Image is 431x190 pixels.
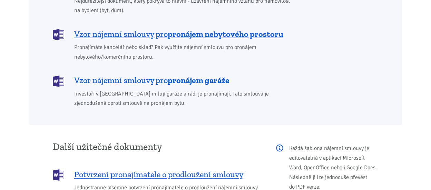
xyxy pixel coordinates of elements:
[74,75,229,86] span: Vzor nájemní smlouvy pro
[53,169,64,181] img: DOCX (Word)
[74,89,295,108] span: Investoři v [GEOGRAPHIC_DATA] milují garáže a rádi je pronajímají. Tato smlouva je zjednodušená o...
[74,43,295,61] span: Pronajímáte kancelář nebo sklad? Pak využijte nájemní smlouvu pro pronájem nebytového/komerčního ...
[168,75,229,85] b: pronájem garáže
[74,29,283,40] span: Vzor nájemní smlouvy pro
[53,29,64,40] img: DOCX (Word)
[53,28,295,40] a: Vzor nájemní smlouvy propronájem nebytového prostoru
[53,169,267,180] a: Potvrzení pronajímatele o prodloužení smlouvy
[53,75,295,86] a: Vzor nájemní smlouvy propronájem garáže
[53,76,64,87] img: DOCX (Word)
[74,169,243,180] span: Potvrzení pronajímatele o prodloužení smlouvy
[168,29,283,39] b: pronájem nebytového prostoru
[53,142,267,152] h3: Další užitečné dokumenty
